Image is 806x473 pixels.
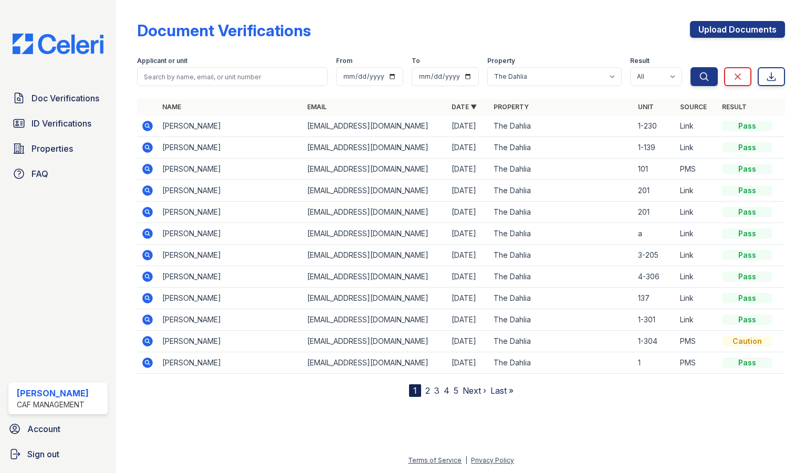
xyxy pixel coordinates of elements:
[447,159,489,180] td: [DATE]
[158,331,302,352] td: [PERSON_NAME]
[137,21,311,40] div: Document Verifications
[676,137,718,159] td: Link
[447,115,489,137] td: [DATE]
[634,137,676,159] td: 1-139
[676,309,718,331] td: Link
[676,115,718,137] td: Link
[489,352,634,374] td: The Dahlia
[447,331,489,352] td: [DATE]
[447,245,489,266] td: [DATE]
[409,384,421,397] div: 1
[634,159,676,180] td: 101
[303,115,447,137] td: [EMAIL_ADDRESS][DOMAIN_NAME]
[722,250,772,260] div: Pass
[137,57,187,65] label: Applicant or unit
[303,137,447,159] td: [EMAIL_ADDRESS][DOMAIN_NAME]
[722,358,772,368] div: Pass
[17,387,89,400] div: [PERSON_NAME]
[722,271,772,282] div: Pass
[634,223,676,245] td: a
[158,180,302,202] td: [PERSON_NAME]
[303,352,447,374] td: [EMAIL_ADDRESS][DOMAIN_NAME]
[634,115,676,137] td: 1-230
[425,385,430,396] a: 2
[489,115,634,137] td: The Dahlia
[4,444,112,465] a: Sign out
[303,202,447,223] td: [EMAIL_ADDRESS][DOMAIN_NAME]
[676,266,718,288] td: Link
[444,385,449,396] a: 4
[412,57,420,65] label: To
[303,331,447,352] td: [EMAIL_ADDRESS][DOMAIN_NAME]
[634,202,676,223] td: 201
[722,185,772,196] div: Pass
[8,88,108,109] a: Doc Verifications
[158,223,302,245] td: [PERSON_NAME]
[303,266,447,288] td: [EMAIL_ADDRESS][DOMAIN_NAME]
[4,34,112,54] img: CE_Logo_Blue-a8612792a0a2168367f1c8372b55b34899dd931a85d93a1a3d3e32e68fde9ad4.png
[303,288,447,309] td: [EMAIL_ADDRESS][DOMAIN_NAME]
[489,331,634,352] td: The Dahlia
[722,121,772,131] div: Pass
[452,103,477,111] a: Date ▼
[32,142,73,155] span: Properties
[722,142,772,153] div: Pass
[634,180,676,202] td: 201
[690,21,785,38] a: Upload Documents
[447,180,489,202] td: [DATE]
[434,385,439,396] a: 3
[722,164,772,174] div: Pass
[8,113,108,134] a: ID Verifications
[336,57,352,65] label: From
[447,352,489,374] td: [DATE]
[489,159,634,180] td: The Dahlia
[634,331,676,352] td: 1-304
[489,245,634,266] td: The Dahlia
[27,423,60,435] span: Account
[447,223,489,245] td: [DATE]
[162,103,181,111] a: Name
[676,331,718,352] td: PMS
[489,288,634,309] td: The Dahlia
[471,456,514,464] a: Privacy Policy
[158,115,302,137] td: [PERSON_NAME]
[137,67,328,86] input: Search by name, email, or unit number
[303,309,447,331] td: [EMAIL_ADDRESS][DOMAIN_NAME]
[634,245,676,266] td: 3-205
[158,352,302,374] td: [PERSON_NAME]
[17,400,89,410] div: CAF Management
[158,288,302,309] td: [PERSON_NAME]
[158,137,302,159] td: [PERSON_NAME]
[447,202,489,223] td: [DATE]
[307,103,327,111] a: Email
[676,352,718,374] td: PMS
[634,288,676,309] td: 137
[303,180,447,202] td: [EMAIL_ADDRESS][DOMAIN_NAME]
[463,385,486,396] a: Next ›
[303,159,447,180] td: [EMAIL_ADDRESS][DOMAIN_NAME]
[158,245,302,266] td: [PERSON_NAME]
[32,117,91,130] span: ID Verifications
[634,309,676,331] td: 1-301
[722,228,772,239] div: Pass
[487,57,515,65] label: Property
[408,456,462,464] a: Terms of Service
[489,180,634,202] td: The Dahlia
[490,385,514,396] a: Last »
[158,266,302,288] td: [PERSON_NAME]
[722,207,772,217] div: Pass
[680,103,707,111] a: Source
[676,202,718,223] td: Link
[722,293,772,303] div: Pass
[634,352,676,374] td: 1
[8,163,108,184] a: FAQ
[722,103,747,111] a: Result
[454,385,458,396] a: 5
[494,103,529,111] a: Property
[634,266,676,288] td: 4-306
[676,159,718,180] td: PMS
[465,456,467,464] div: |
[303,223,447,245] td: [EMAIL_ADDRESS][DOMAIN_NAME]
[158,159,302,180] td: [PERSON_NAME]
